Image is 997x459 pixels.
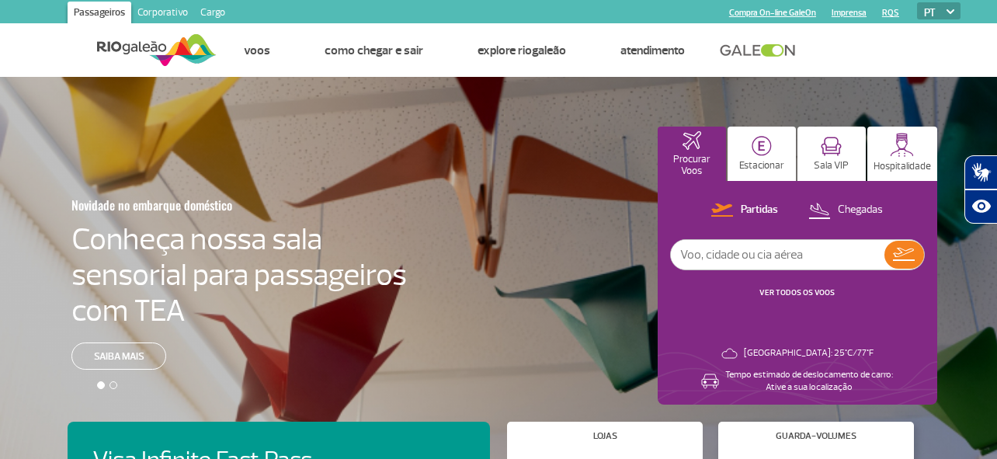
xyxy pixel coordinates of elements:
[964,190,997,224] button: Abrir recursos assistivos.
[964,155,997,224] div: Plugin de acessibilidade da Hand Talk.
[964,155,997,190] button: Abrir tradutor de língua de sinais.
[68,2,131,26] a: Passageiros
[620,43,685,58] a: Atendimento
[867,127,937,181] button: Hospitalidade
[325,43,423,58] a: Como chegar e sair
[71,189,331,221] h3: Novidade no embarque doméstico
[832,8,867,18] a: Imprensa
[194,2,231,26] a: Cargo
[71,221,407,329] h4: Conheça nossa sala sensorial para passageiros com TEA
[797,127,866,181] button: Sala VIP
[755,287,839,299] button: VER TODOS OS VOOS
[707,200,783,221] button: Partidas
[665,154,718,177] p: Procurar Voos
[804,200,888,221] button: Chegadas
[744,347,874,360] p: [GEOGRAPHIC_DATA]: 25°C/77°F
[776,432,856,440] h4: Guarda-volumes
[752,136,772,156] img: carParkingHome.svg
[725,369,893,394] p: Tempo estimado de deslocamento de carro: Ative a sua localização
[71,343,166,370] a: Saiba mais
[759,287,835,297] a: VER TODOS OS VOOS
[593,432,617,440] h4: Lojas
[821,137,842,156] img: vipRoom.svg
[874,161,931,172] p: Hospitalidade
[131,2,194,26] a: Corporativo
[741,203,778,217] p: Partidas
[671,240,884,269] input: Voo, cidade ou cia aérea
[890,133,914,157] img: hospitality.svg
[838,203,883,217] p: Chegadas
[244,43,270,58] a: Voos
[478,43,566,58] a: Explore RIOgaleão
[814,160,849,172] p: Sala VIP
[658,127,726,181] button: Procurar Voos
[739,160,784,172] p: Estacionar
[882,8,899,18] a: RQS
[683,131,701,150] img: airplaneHomeActive.svg
[729,8,816,18] a: Compra On-line GaleOn
[728,127,796,181] button: Estacionar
